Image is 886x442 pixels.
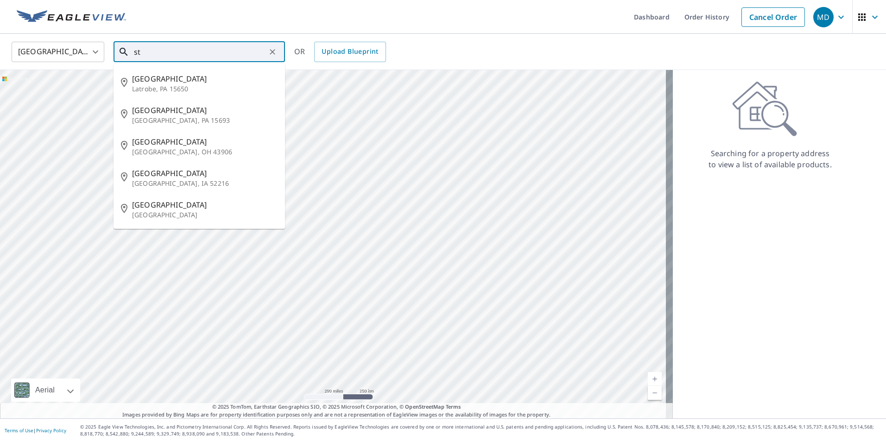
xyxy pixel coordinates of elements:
span: [GEOGRAPHIC_DATA] [132,105,278,116]
button: Clear [266,45,279,58]
div: [GEOGRAPHIC_DATA] [12,39,104,65]
div: Aerial [32,379,57,402]
span: [GEOGRAPHIC_DATA] [132,168,278,179]
span: [GEOGRAPHIC_DATA] [132,73,278,84]
span: [GEOGRAPHIC_DATA] [132,199,278,210]
p: © 2025 Eagle View Technologies, Inc. and Pictometry International Corp. All Rights Reserved. Repo... [80,423,881,437]
span: [GEOGRAPHIC_DATA] [132,136,278,147]
a: Cancel Order [741,7,805,27]
p: Searching for a property address to view a list of available products. [708,148,832,170]
span: Upload Blueprint [322,46,378,57]
a: Terms of Use [5,427,33,434]
a: Upload Blueprint [314,42,386,62]
a: OpenStreetMap [405,403,444,410]
a: Current Level 5, Zoom Out [648,386,662,400]
div: OR [294,42,386,62]
p: [GEOGRAPHIC_DATA], PA 15693 [132,116,278,125]
p: [GEOGRAPHIC_DATA] [132,210,278,220]
img: EV Logo [17,10,126,24]
p: [GEOGRAPHIC_DATA], OH 43906 [132,147,278,157]
a: Privacy Policy [36,427,66,434]
input: Search by address or latitude-longitude [134,39,266,65]
div: Aerial [11,379,80,402]
p: [GEOGRAPHIC_DATA], IA 52216 [132,179,278,188]
span: © 2025 TomTom, Earthstar Geographics SIO, © 2025 Microsoft Corporation, © [212,403,461,411]
a: Current Level 5, Zoom In [648,372,662,386]
a: Terms [446,403,461,410]
p: Latrobe, PA 15650 [132,84,278,94]
div: MD [813,7,834,27]
p: | [5,428,66,433]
